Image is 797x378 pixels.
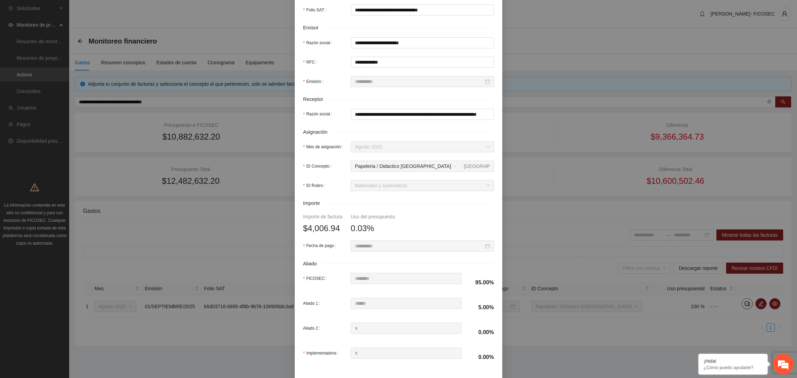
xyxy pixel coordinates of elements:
h4: 5.00% [470,304,494,311]
span: Materiales y suministros [355,180,490,191]
span: Agosto 2025 [355,142,490,152]
span: $4,006.94 [303,222,340,235]
span: - [454,163,456,169]
div: Uso del presupuesto [351,213,395,220]
label: Fecha de pago: [303,240,339,252]
input: Folio SAT: [351,4,494,16]
h4: 0.00% [470,353,494,361]
textarea: Escriba su mensaje y pulse “Intro” [3,189,132,213]
input: Fecha de pago: [355,242,484,250]
div: Importe de factura [303,213,342,220]
div: Chatee con nosotros ahora [36,35,116,44]
span: Estamos en línea. [40,92,95,162]
span: Papeleria / Didactico [GEOGRAPHIC_DATA] [355,163,451,169]
input: Aliado 1: [351,298,461,309]
input: Razón social: [351,109,494,120]
label: Aliado 2: [303,323,323,334]
label: RFC: [303,57,319,68]
input: Aliado 2: [351,323,461,333]
label: Emisión: [303,76,326,87]
span: Receptor [303,95,328,103]
p: ¿Cómo puedo ayudarte? [704,365,762,370]
span: Importe [303,199,325,207]
input: RFC: [351,57,494,68]
h4: 95.00% [470,279,494,286]
label: FICOSEC: [303,273,329,284]
label: Razón social: [303,37,335,48]
label: ID Concepto: [303,161,334,172]
label: Aliado 1: [303,298,323,309]
label: Folio SAT: [303,4,329,16]
label: Mes de asignación: [303,141,346,152]
div: Minimizar ventana de chat en vivo [113,3,130,20]
span: Emisor [303,24,323,32]
input: FICOSEC: [351,273,461,284]
label: Implementadora: [303,348,341,359]
label: Razón social: [303,109,335,120]
input: Implementadora: [351,348,461,358]
span: Aliado [303,260,322,268]
input: Emisión: [355,78,484,85]
h4: 0.00% [470,329,494,336]
span: 0.03% [351,222,374,235]
label: ID Rubro: [303,180,328,191]
span: Asignación [303,128,332,136]
input: Razón social: [351,37,494,48]
div: ¡Hola! [704,358,762,364]
span: [GEOGRAPHIC_DATA] [464,163,514,169]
